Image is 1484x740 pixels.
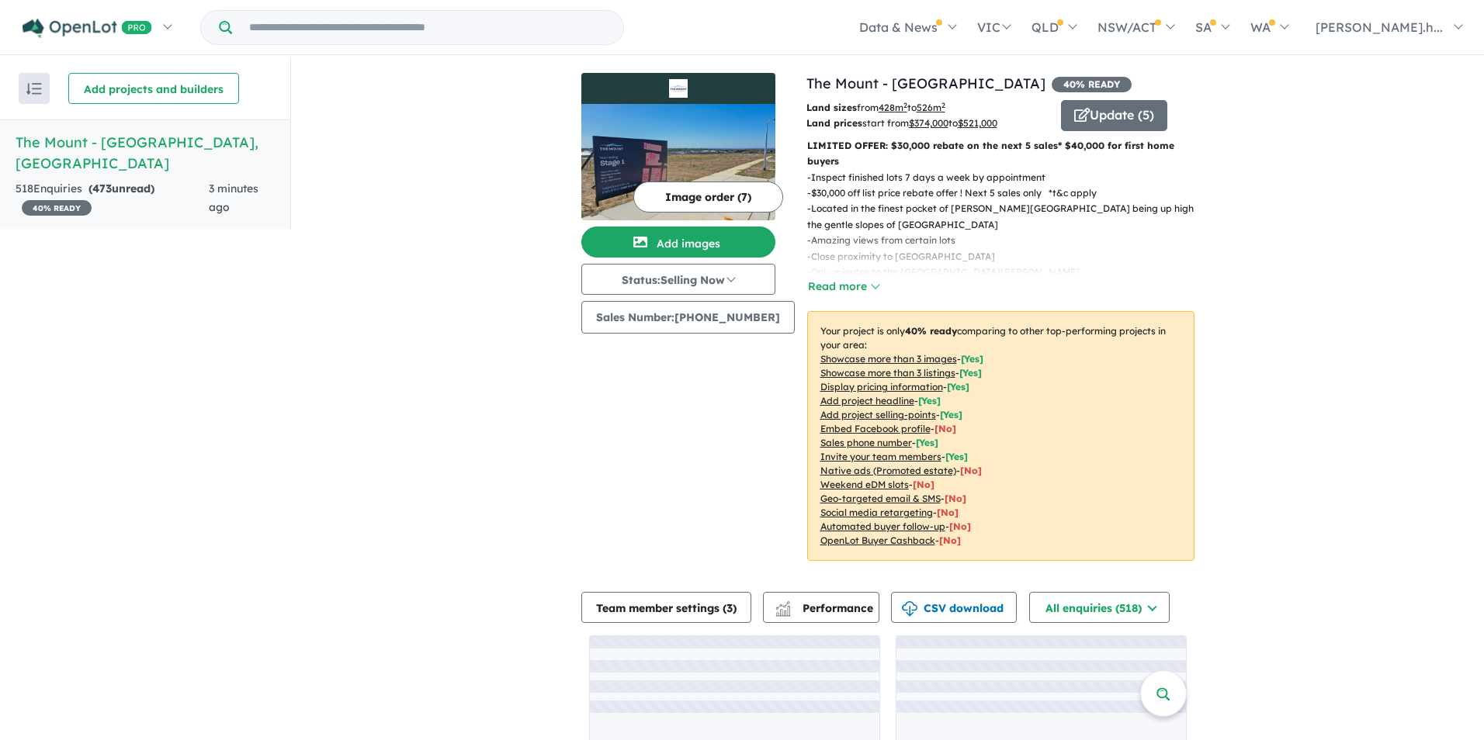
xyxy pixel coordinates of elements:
button: Read more [807,278,880,296]
u: Social media retargeting [820,507,933,518]
span: 40 % READY [22,200,92,216]
p: LIMITED OFFER: $30,000 rebate on the next 5 sales* $40,000 for first home buyers [807,138,1194,170]
span: 473 [92,182,112,195]
img: line-chart.svg [775,601,789,610]
span: [No] [949,520,971,532]
p: - Located in the finest pocket of [PERSON_NAME][GEOGRAPHIC_DATA] being up high on the gentle slop... [807,201,1207,233]
u: Showcase more than 3 listings [820,367,955,379]
p: - $30,000 off list price rebate offer ! Next 5 sales only *t&c apply [807,185,1207,201]
p: - Only minutes to the [GEOGRAPHIC_DATA][PERSON_NAME] [807,265,1207,280]
span: [ Yes ] [961,353,983,365]
button: Image order (7) [633,182,783,213]
u: Add project headline [820,395,914,406]
img: The Mount - Mount Duneed [581,104,775,220]
button: Status:Selling Now [581,264,775,295]
span: [ Yes ] [918,395,941,406]
span: [No] [913,479,934,490]
span: to [948,117,997,129]
span: to [907,102,945,113]
u: $ 521,000 [958,117,997,129]
span: [ Yes ] [945,451,968,462]
div: 518 Enquir ies [16,180,209,217]
span: [No] [945,493,966,504]
u: Geo-targeted email & SMS [820,493,941,504]
span: [ Yes ] [916,437,938,448]
img: Openlot PRO Logo White [23,19,152,38]
u: 428 m [879,102,907,113]
button: Add images [581,226,775,258]
button: CSV download [891,592,1017,623]
u: Invite your team members [820,451,941,462]
span: [No] [937,507,959,518]
span: [ Yes ] [940,409,962,420]
img: The Mount - Mount Duneed Logo [588,79,769,98]
span: [No] [939,534,961,546]
b: Land sizes [806,102,857,113]
u: Add project selling-points [820,409,936,420]
input: Try estate name, suburb, builder or developer [235,11,620,44]
p: - Amazing views from certain lots [807,233,1207,248]
button: Team member settings (3) [581,592,751,623]
u: Automated buyer follow-up [820,520,945,532]
span: 3 minutes ago [209,182,258,214]
span: [ Yes ] [947,381,969,392]
u: Embed Facebook profile [820,423,931,434]
p: - Inspect finished lots 7 days a week by appointment [807,170,1207,185]
p: from [806,100,1049,116]
img: bar-chart.svg [775,606,791,616]
span: [PERSON_NAME].h... [1316,19,1443,35]
button: All enquiries (518) [1029,592,1170,623]
sup: 2 [941,101,945,109]
h5: The Mount - [GEOGRAPHIC_DATA] , [GEOGRAPHIC_DATA] [16,132,275,174]
span: [ Yes ] [959,367,982,379]
u: OpenLot Buyer Cashback [820,534,935,546]
button: Performance [763,592,879,623]
p: Your project is only comparing to other top-performing projects in your area: - - - - - - - - - -... [807,311,1194,561]
a: The Mount - Mount Duneed LogoThe Mount - Mount Duneed [581,73,775,220]
p: - Close proximity to [GEOGRAPHIC_DATA] [807,249,1207,265]
p: start from [806,116,1049,131]
img: sort.svg [26,83,42,95]
u: Native ads (Promoted estate) [820,465,956,476]
a: The Mount - [GEOGRAPHIC_DATA] [806,74,1045,92]
b: 40 % ready [905,325,957,337]
span: 3 [726,601,733,615]
button: Update (5) [1061,100,1167,131]
button: Sales Number:[PHONE_NUMBER] [581,301,795,334]
u: 526 m [917,102,945,113]
img: download icon [902,601,917,617]
span: [ No ] [934,423,956,434]
u: Showcase more than 3 images [820,353,957,365]
strong: ( unread) [88,182,154,195]
span: 40 % READY [1052,77,1132,92]
span: Performance [778,601,873,615]
u: Sales phone number [820,437,912,448]
u: Weekend eDM slots [820,479,909,490]
span: [No] [960,465,982,476]
button: Add projects and builders [68,73,239,104]
sup: 2 [903,101,907,109]
b: Land prices [806,117,862,129]
u: $ 374,000 [909,117,948,129]
u: Display pricing information [820,381,943,392]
